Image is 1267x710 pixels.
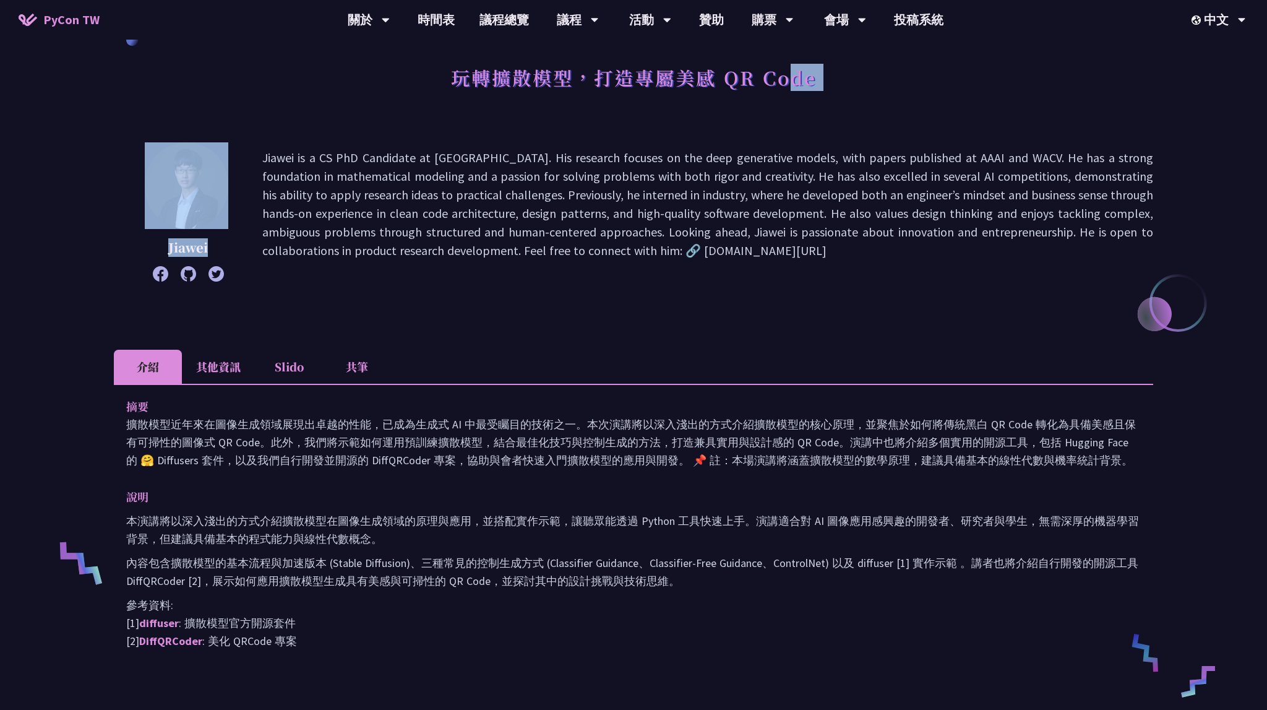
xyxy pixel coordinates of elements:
a: DiffQRCoder [139,634,202,648]
p: 本演講將以深入淺出的方式介紹擴散模型在圖像生成領域的原理與應用，並搭配實作示範，讓聽眾能透過 Python 工具快速上手。演講適合對 AI 圖像應用感興趣的開發者、研究者與學生，無需深厚的機器學... [126,512,1141,548]
p: Jiawei is a CS PhD Candidate at [GEOGRAPHIC_DATA]. His research focuses on the deep generative mo... [262,149,1153,275]
p: 參考資料: [1] : 擴散模型官方開源套件 [2] : 美化 QRCode 專案 [126,596,1141,650]
h1: 玩轉擴散模型，打造專屬美感 QR Code [451,59,817,96]
img: Locale Icon [1192,15,1204,25]
li: 共筆 [323,350,391,384]
li: Slido [255,350,323,384]
li: 其他資訊 [182,350,255,384]
a: diffuser [139,616,179,630]
p: 摘要 [126,397,1116,415]
a: PyCon TW [6,4,112,35]
img: Jiawei [145,142,228,229]
p: 擴散模型近年來在圖像生成領域展現出卓越的性能，已成為生成式 AI 中最受矚目的技術之一。本次演講將以深入淺出的方式介紹擴散模型的核心原理，並聚焦於如何將傳統黑白 QR Code 轉化為具備美感且... [126,415,1141,469]
span: PyCon TW [43,11,100,29]
p: Jiawei [145,238,231,257]
p: 說明 [126,488,1116,506]
li: 介紹 [114,350,182,384]
img: Home icon of PyCon TW 2025 [19,14,37,26]
p: 內容包含擴散模型的基本流程與加速版本 (Stable Diffusion)、三種常見的控制生成方式 (Classifier Guidance、Classifier-Free Guidance、C... [126,554,1141,590]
